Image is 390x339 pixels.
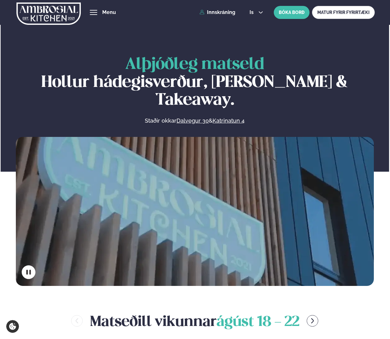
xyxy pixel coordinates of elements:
span: is [250,10,255,15]
button: BÓKA BORÐ [274,6,310,19]
a: Innskráning [200,10,235,15]
img: logo [16,1,81,26]
button: menu-btn-right [307,315,318,327]
span: Alþjóðleg matseld [125,57,264,72]
button: is [245,10,268,15]
span: ágúst 18 - 22 [217,315,299,329]
h1: Hollur hádegisverður, [PERSON_NAME] & Takeaway. [16,56,374,110]
h2: Matseðill vikunnar [90,311,299,331]
button: menu-btn-left [71,315,83,327]
a: Katrinatun 4 [213,117,245,124]
p: Staðir okkar & [77,117,312,124]
a: MATUR FYRIR FYRIRTÆKI [312,6,375,19]
a: Cookie settings [6,320,19,333]
a: Dalvegur 30 [177,117,209,124]
button: hamburger [90,9,97,16]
